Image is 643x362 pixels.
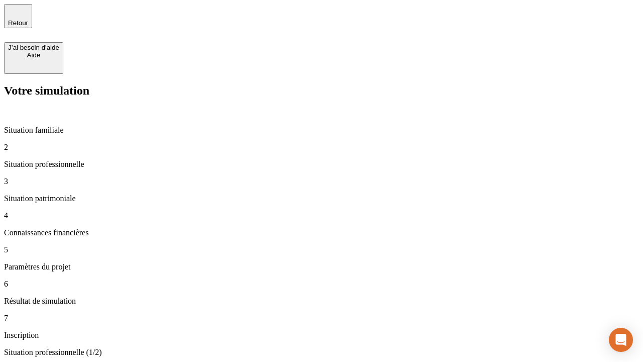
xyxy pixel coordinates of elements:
p: Connaissances financières [4,228,639,237]
p: 5 [4,245,639,254]
p: 3 [4,177,639,186]
p: 2 [4,143,639,152]
p: Résultat de simulation [4,297,639,306]
p: Situation professionnelle (1/2) [4,348,639,357]
p: Paramètres du projet [4,262,639,271]
button: J’ai besoin d'aideAide [4,42,63,74]
p: 4 [4,211,639,220]
div: Aide [8,51,59,59]
h2: Votre simulation [4,84,639,98]
p: Situation professionnelle [4,160,639,169]
p: Situation familiale [4,126,639,135]
span: Retour [8,19,28,27]
div: J’ai besoin d'aide [8,44,59,51]
p: 7 [4,314,639,323]
div: Open Intercom Messenger [609,328,633,352]
p: 6 [4,280,639,289]
button: Retour [4,4,32,28]
p: Inscription [4,331,639,340]
p: Situation patrimoniale [4,194,639,203]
